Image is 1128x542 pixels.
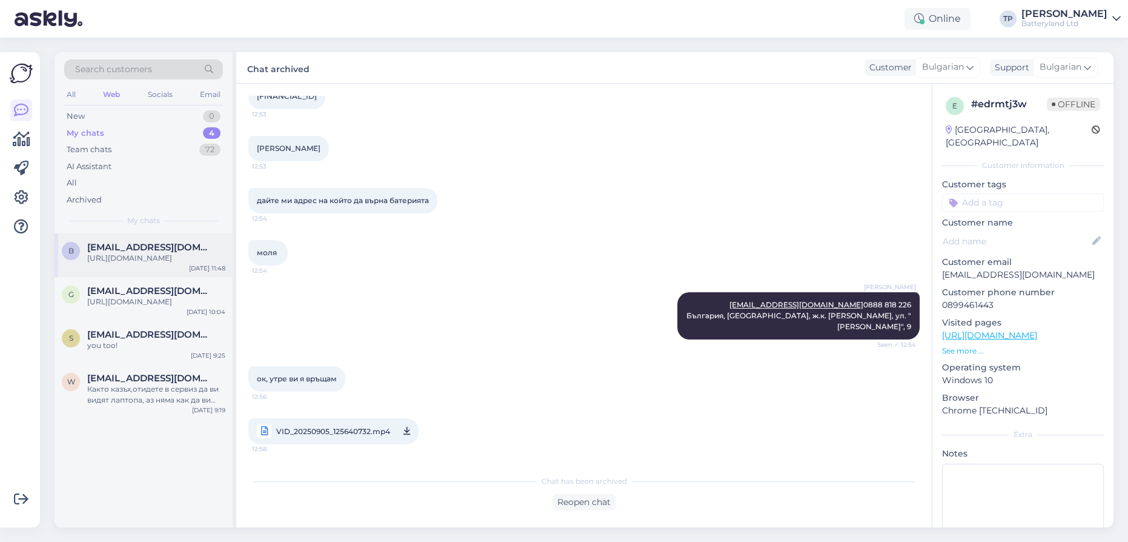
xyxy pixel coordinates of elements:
[257,144,320,153] span: [PERSON_NAME]
[252,266,297,275] span: 12:54
[1021,9,1121,28] a: [PERSON_NAME]Batteryland Ltd
[1040,61,1081,74] span: Bulgarian
[69,333,73,343] span: s
[942,316,1104,329] p: Visited pages
[67,194,102,206] div: Archived
[87,329,213,340] span: siman338@hotmail.com
[1021,19,1107,28] div: Batteryland Ltd
[904,8,970,30] div: Online
[942,256,1104,269] p: Customer email
[67,377,75,386] span: w
[101,87,122,102] div: Web
[942,429,1104,440] div: Extra
[1047,98,1100,111] span: Offline
[276,424,390,439] span: VID_20250905_125640732.mp4
[942,346,1104,356] p: See more ...
[203,110,221,122] div: 0
[75,63,152,76] span: Search customers
[943,235,1090,248] input: Add name
[87,384,225,406] div: Както казъх,отидете в сервиз да ви видят лаптопа, аз няма как да ви отговоря на тези въпроси свър...
[192,406,225,415] div: [DATE] 9:19
[87,253,225,264] div: [URL][DOMAIN_NAME]
[871,340,916,349] span: Seen ✓ 12:54
[247,59,310,76] label: Chat archived
[67,127,104,139] div: My chats
[257,92,317,101] span: [FINANCIAL_ID]
[68,246,74,255] span: b
[87,296,225,307] div: [URL][DOMAIN_NAME]
[252,214,297,223] span: 12:54
[257,374,337,383] span: ок, утре ви я връщам
[257,248,277,257] span: моля
[952,101,957,110] span: e
[942,404,1104,417] p: Chrome [TECHNICAL_ID]
[942,160,1104,171] div: Customer information
[67,144,111,156] div: Team chats
[68,290,74,299] span: g
[189,264,225,273] div: [DATE] 11:48
[10,62,33,85] img: Askly Logo
[942,193,1104,212] input: Add a tag
[971,97,1047,112] div: # edrmtj3w
[145,87,175,102] div: Socials
[922,61,964,74] span: Bulgarian
[67,161,111,173] div: AI Assistant
[203,127,221,139] div: 4
[942,330,1037,341] a: [URL][DOMAIN_NAME]
[542,476,627,487] span: Chat has been archived
[942,269,1104,281] p: [EMAIL_ADDRESS][DOMAIN_NAME]
[67,177,77,189] div: All
[252,441,297,457] span: 12:58
[864,283,916,292] span: [PERSON_NAME]
[252,110,297,119] span: 12:53
[946,124,1092,149] div: [GEOGRAPHIC_DATA], [GEOGRAPHIC_DATA]
[1021,9,1107,19] div: [PERSON_NAME]
[257,196,429,205] span: дайте ми адрес на който да върна батерията
[67,110,85,122] div: New
[942,299,1104,312] p: 0899461443
[552,494,615,510] div: Reopen chat
[87,373,213,384] span: wojciechmak710@gmail.com
[686,300,911,331] span: 0888 818 226 България, [GEOGRAPHIC_DATA], ж.к. [PERSON_NAME], ул. "[PERSON_NAME]", 9
[127,215,160,226] span: My chats
[64,87,78,102] div: All
[199,144,221,156] div: 72
[942,216,1104,229] p: Customer name
[187,307,225,316] div: [DATE] 10:04
[87,286,213,296] span: gm86@abv.bg
[942,178,1104,191] p: Customer tags
[864,61,912,74] div: Customer
[87,340,225,351] div: you too!
[248,418,419,444] a: VID_20250905_125640732.mp412:58
[252,392,297,401] span: 12:56
[1000,10,1017,27] div: TP
[191,351,225,360] div: [DATE] 9:25
[990,61,1029,74] div: Support
[87,242,213,253] span: boev_1947@abv.bg
[942,447,1104,460] p: Notes
[252,162,297,171] span: 12:53
[942,361,1104,374] p: Operating system
[942,374,1104,387] p: Windows 10
[942,286,1104,299] p: Customer phone number
[942,392,1104,404] p: Browser
[197,87,223,102] div: Email
[729,300,863,309] a: [EMAIL_ADDRESS][DOMAIN_NAME]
